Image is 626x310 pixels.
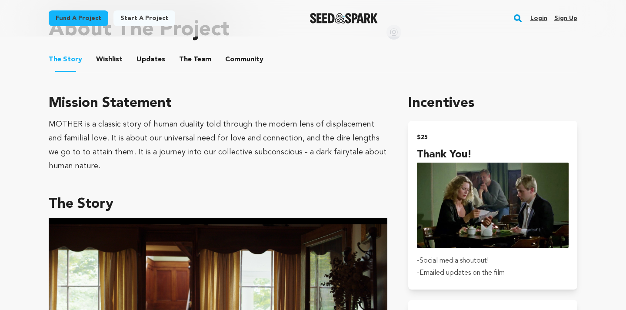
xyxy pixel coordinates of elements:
h3: The Story [49,194,387,215]
span: Team [179,54,211,65]
img: incentive [417,163,569,248]
span: Wishlist [96,54,123,65]
span: Story [49,54,82,65]
a: Login [530,11,547,25]
p: -Social media shoutout! [417,255,569,267]
span: Updates [137,54,165,65]
a: Sign up [554,11,577,25]
h3: Mission Statement [49,93,387,114]
h1: Incentives [408,93,577,114]
div: MOTHER is a classic story of human duality told through the modern lens of displacement and famil... [49,117,387,173]
img: Seed&Spark Logo Dark Mode [310,13,378,23]
span: The [179,54,192,65]
p: -Emailed updates on the film [417,267,569,279]
button: $25 Thank you! incentive -Social media shoutout!-Emailed updates on the film [408,121,577,290]
h2: $25 [417,131,569,143]
a: Start a project [113,10,175,26]
span: The [49,54,61,65]
h4: Thank you! [417,147,569,163]
a: Fund a project [49,10,108,26]
span: Community [225,54,263,65]
a: Seed&Spark Homepage [310,13,378,23]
